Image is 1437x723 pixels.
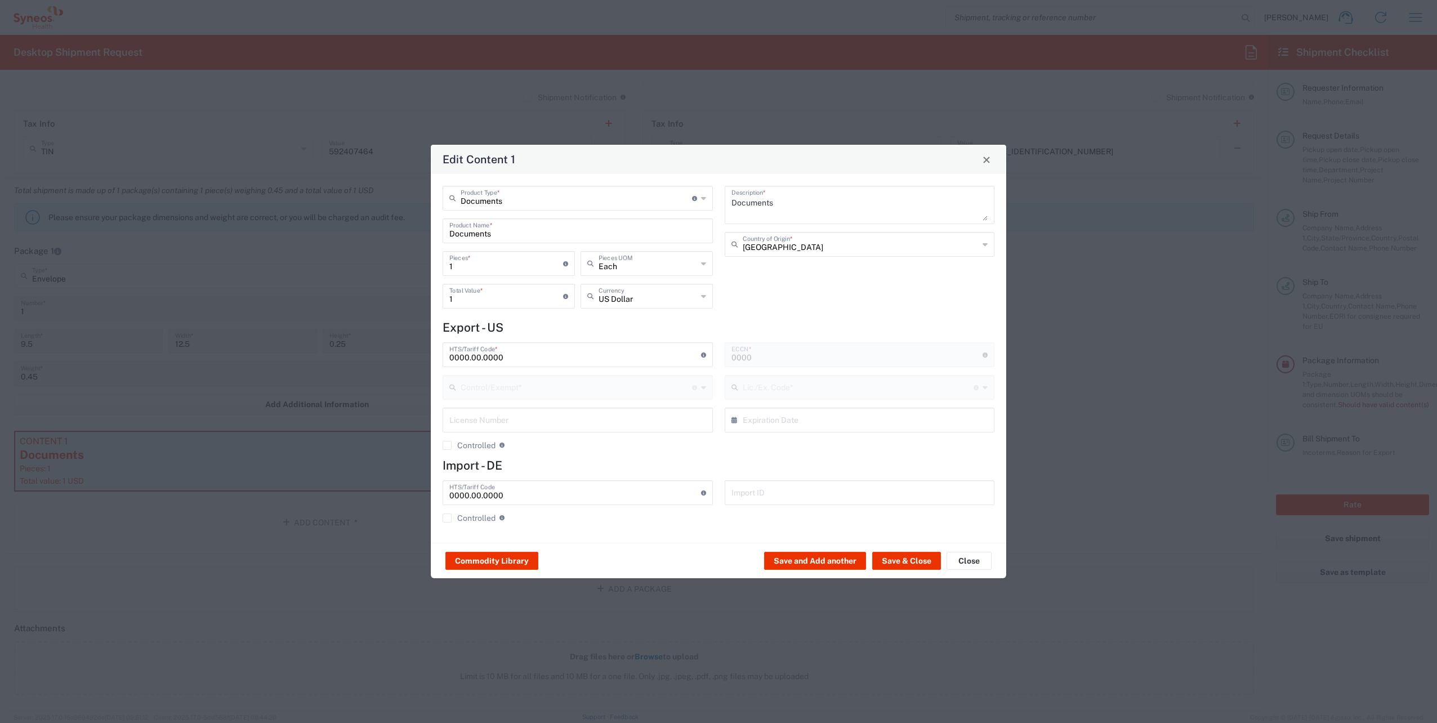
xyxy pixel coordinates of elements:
h4: Export - US [443,320,994,334]
button: Save & Close [872,552,941,570]
button: Close [947,552,992,570]
h4: Import - DE [443,458,994,472]
label: Controlled [443,514,496,523]
h4: Edit Content 1 [443,151,515,167]
button: Save and Add another [764,552,866,570]
label: Controlled [443,441,496,450]
button: Close [979,151,994,167]
button: Commodity Library [445,552,538,570]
